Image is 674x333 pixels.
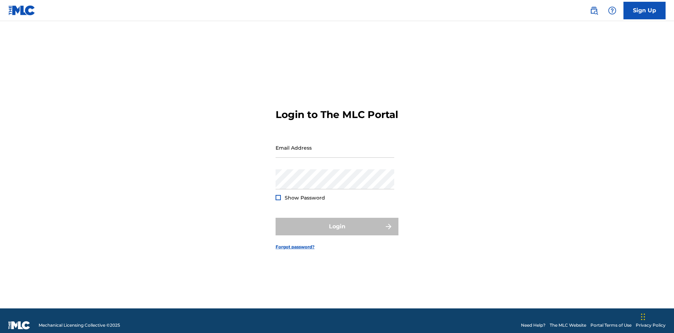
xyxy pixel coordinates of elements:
[605,4,619,18] div: Help
[639,299,674,333] iframe: Chat Widget
[636,322,666,328] a: Privacy Policy
[623,2,666,19] a: Sign Up
[590,6,598,15] img: search
[276,244,315,250] a: Forgot password?
[550,322,586,328] a: The MLC Website
[590,322,632,328] a: Portal Terms of Use
[285,195,325,201] span: Show Password
[39,322,120,328] span: Mechanical Licensing Collective © 2025
[8,321,30,329] img: logo
[8,5,35,15] img: MLC Logo
[521,322,546,328] a: Need Help?
[587,4,601,18] a: Public Search
[641,306,645,327] div: Drag
[276,109,398,121] h3: Login to The MLC Portal
[608,6,616,15] img: help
